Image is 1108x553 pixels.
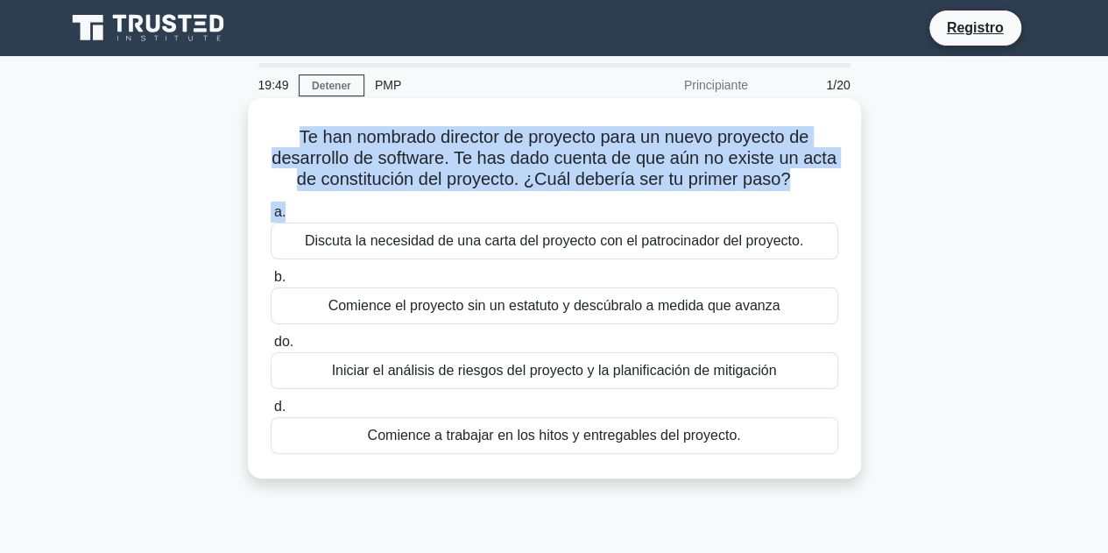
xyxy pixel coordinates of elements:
[826,78,850,92] font: 1/20
[274,269,286,284] font: b.
[367,428,740,443] font: Comience a trabajar en los hitos y entregables del proyecto.
[684,78,748,92] font: Principiante
[328,298,780,313] font: Comience el proyecto sin un estatuto y descúbralo a medida que avanza
[299,74,364,96] a: Detener
[272,127,836,188] font: Te han nombrado director de proyecto para un nuevo proyecto de desarrollo de software. Te has dad...
[312,80,351,92] font: Detener
[274,399,286,414] font: d.
[274,334,293,349] font: do.
[947,20,1004,35] font: Registro
[248,67,299,103] div: 19:49
[936,17,1014,39] a: Registro
[274,204,286,219] font: a.
[332,363,777,378] font: Iniciar el análisis de riesgos del proyecto y la planificación de mitigación
[305,233,803,248] font: Discuta la necesidad de una carta del proyecto con el patrocinador del proyecto.
[375,78,401,92] font: PMP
